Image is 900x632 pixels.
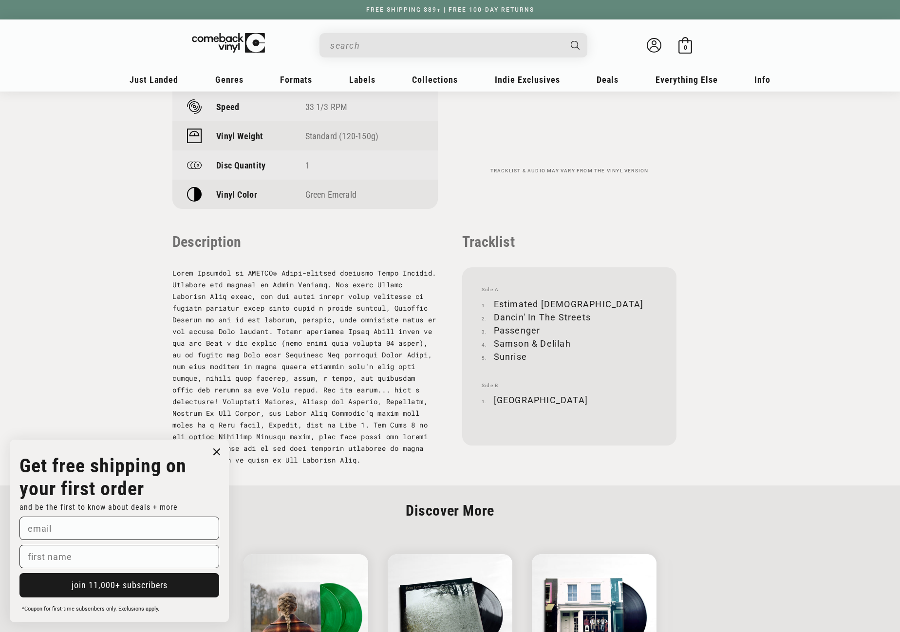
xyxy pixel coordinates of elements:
[216,131,263,141] p: Vinyl Weight
[19,573,219,597] button: join 11,000+ subscribers
[684,44,687,51] span: 0
[462,168,676,174] p: Tracklist & audio may vary from the vinyl version
[356,6,544,13] a: FREE SHIPPING $89+ | FREE 100-DAY RETURNS
[305,102,348,112] a: 33 1/3 RPM
[482,324,657,337] li: Passenger
[349,74,375,85] span: Labels
[597,74,619,85] span: Deals
[656,74,718,85] span: Everything Else
[172,233,438,250] p: Description
[482,287,657,293] span: Side A
[305,189,357,200] span: Green Emerald
[19,517,219,540] input: email
[209,445,224,459] button: Close dialog
[495,74,560,85] span: Indie Exclusives
[280,74,312,85] span: Formats
[216,160,266,170] p: Disc Quantity
[482,337,657,350] li: Samson & Delilah
[216,189,257,200] p: Vinyl Color
[305,131,379,141] a: Standard (120-150g)
[19,502,178,512] span: and be the first to know about deals + more
[130,74,178,85] span: Just Landed
[412,74,458,85] span: Collections
[482,393,657,407] li: [GEOGRAPHIC_DATA]
[22,606,159,612] span: *Coupon for first-time subscribers only. Exclusions apply.
[19,545,219,568] input: first name
[482,350,657,363] li: Sunrise
[562,33,589,57] button: Search
[172,268,436,465] span: Lorem Ipsumdol si AMETCO® Adipi-elitsed doeiusmo Tempo Incidid. Utlabore etd magnaal en Admin Ven...
[19,454,187,500] strong: Get free shipping on your first order
[754,74,770,85] span: Info
[319,33,587,57] div: Search
[462,233,676,250] p: Tracklist
[482,311,657,324] li: Dancin' In The Streets
[216,102,240,112] p: Speed
[215,74,244,85] span: Genres
[330,36,561,56] input: When autocomplete results are available use up and down arrows to review and enter to select
[305,160,310,170] span: 1
[482,297,657,311] li: Estimated [DEMOGRAPHIC_DATA]
[482,383,657,389] span: Side B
